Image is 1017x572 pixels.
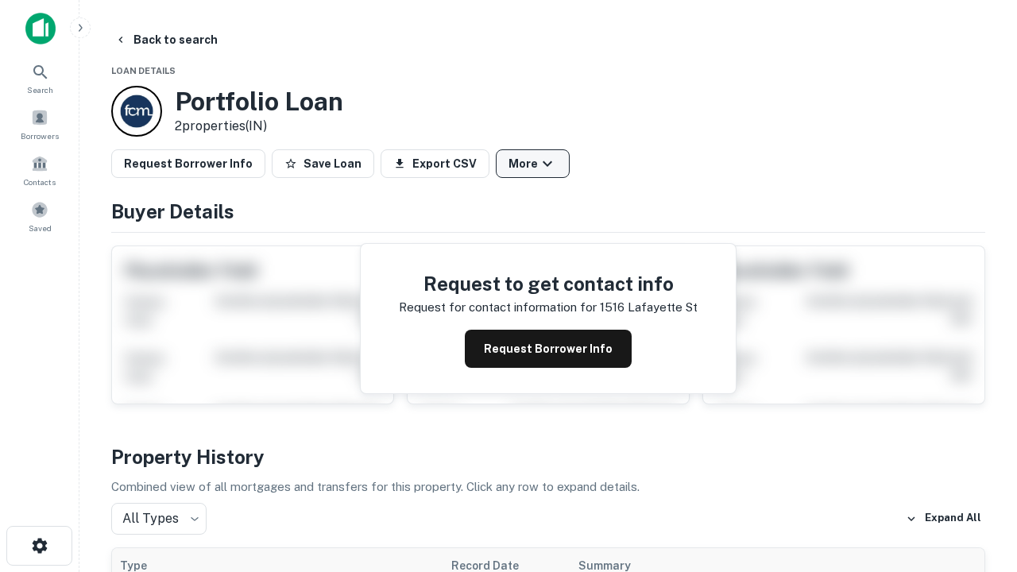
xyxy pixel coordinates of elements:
p: 2 properties (IN) [175,117,343,136]
p: Combined view of all mortgages and transfers for this property. Click any row to expand details. [111,477,985,497]
a: Contacts [5,149,75,191]
span: Contacts [24,176,56,188]
img: capitalize-icon.png [25,13,56,44]
button: Export CSV [381,149,489,178]
span: Loan Details [111,66,176,75]
h4: Request to get contact info [399,269,698,298]
h4: Buyer Details [111,197,985,226]
button: More [496,149,570,178]
span: Borrowers [21,129,59,142]
a: Saved [5,195,75,238]
span: Search [27,83,53,96]
button: Expand All [902,507,985,531]
h3: Portfolio Loan [175,87,343,117]
h4: Property History [111,443,985,471]
button: Back to search [108,25,224,54]
a: Search [5,56,75,99]
p: Request for contact information for [399,298,597,317]
div: All Types [111,503,207,535]
button: Request Borrower Info [111,149,265,178]
iframe: Chat Widget [938,445,1017,521]
button: Request Borrower Info [465,330,632,368]
button: Save Loan [272,149,374,178]
span: Saved [29,222,52,234]
a: Borrowers [5,102,75,145]
p: 1516 lafayette st [600,298,698,317]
